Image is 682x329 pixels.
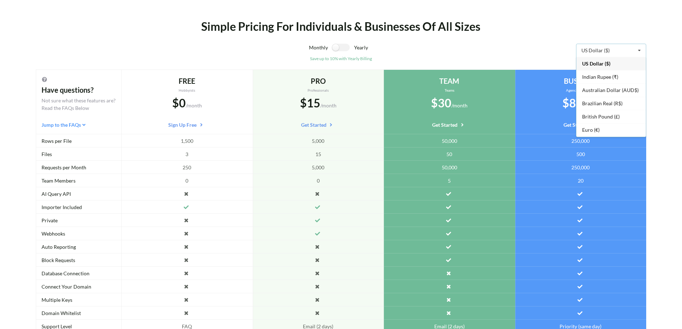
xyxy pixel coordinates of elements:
[448,177,451,184] span: 5
[354,44,491,55] div: Yearly
[186,102,202,108] span: /month
[582,100,623,106] span: Brazilian Real (R$)
[312,137,324,145] span: 5,000
[36,227,121,240] div: Webhooks
[390,88,509,93] div: Teams
[301,121,335,128] a: Get Started
[442,137,457,145] span: 50,000
[36,187,121,200] div: AI Query API
[127,76,247,86] div: FREE
[172,96,186,110] span: $0
[582,127,600,133] span: Euro (€)
[312,164,324,171] span: 5,000
[36,214,121,227] div: Private
[317,177,320,184] span: 0
[42,84,116,95] div: Have questions?
[451,102,468,108] span: /month
[36,280,121,293] div: Connect Your Domain
[88,18,595,35] div: Simple Pricing For Individuals & Businesses Of All Sizes
[36,240,121,253] div: Auto Reporting
[442,164,457,171] span: 50,000
[571,164,590,171] span: 250,000
[258,76,378,86] div: PRO
[36,147,121,161] div: Files
[521,76,641,86] div: BUSINESS
[431,96,451,110] span: $30
[168,121,205,128] a: Sign Up Free
[36,293,121,306] div: Multiple Keys
[320,102,337,108] span: /month
[446,150,452,158] span: 50
[576,150,585,158] span: 500
[185,177,188,184] span: 0
[36,253,121,267] div: Block Requests
[36,161,121,174] div: Requests per Month
[258,88,378,93] div: Professionals
[582,87,639,93] span: Australian Dollar (AUD$)
[127,88,247,93] div: Hobbyists
[315,150,321,158] span: 15
[181,137,193,145] span: 1,500
[42,121,116,129] div: Jump to the FAQs
[432,121,466,128] a: Get Started
[582,113,620,120] span: British Pound (£)
[183,164,191,171] span: 250
[36,306,121,320] div: Domain Whitelist
[521,88,641,93] div: Agency & Business
[36,174,121,187] div: Team Members
[562,96,583,110] span: $80
[191,44,328,55] div: Monthly
[42,97,116,112] div: Not sure what these features are? Read the FAQs Below
[578,177,584,184] span: 20
[300,96,320,110] span: $15
[564,121,598,128] a: Get Started
[36,134,121,147] div: Rows per File
[36,200,121,214] div: Importer Included
[581,48,610,53] div: US Dollar ($)
[390,76,509,86] div: TEAM
[185,150,188,158] span: 3
[582,61,610,67] span: US Dollar ($)
[582,74,618,80] span: Indian Rupee (₹)
[36,267,121,280] div: Database Connection
[571,137,590,145] span: 250,000
[191,55,491,62] div: Save up to 10% with Yearly Billing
